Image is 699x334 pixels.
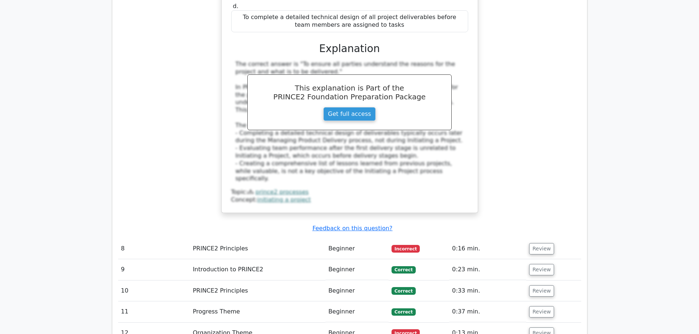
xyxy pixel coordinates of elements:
td: 0:16 min. [449,238,526,259]
a: Get full access [323,107,376,121]
td: 11 [118,301,190,322]
td: Introduction to PRINCE2 [190,259,325,280]
td: 0:23 min. [449,259,526,280]
button: Review [529,243,554,254]
td: Beginner [325,259,389,280]
a: initiating a project [257,196,311,203]
td: Beginner [325,238,389,259]
div: Concept: [231,196,468,204]
span: Correct [392,287,415,294]
td: Beginner [325,301,389,322]
span: d. [233,3,239,10]
td: Beginner [325,280,389,301]
a: prince2 processes [255,188,309,195]
span: Incorrect [392,245,420,252]
td: Progress Theme [190,301,325,322]
td: 9 [118,259,190,280]
a: Feedback on this question? [312,225,392,232]
span: Correct [392,266,415,274]
button: Review [529,306,554,318]
td: 10 [118,280,190,301]
td: 8 [118,238,190,259]
td: 0:37 min. [449,301,526,322]
h3: Explanation [236,43,464,55]
div: The correct answer is "To ensure all parties understand the reasons for the project and what is t... [236,60,464,183]
div: To complete a detailed technical design of all project deliverables before team members are assig... [231,10,468,32]
div: Topic: [231,188,468,196]
button: Review [529,264,554,275]
td: PRINCE2 Principles [190,280,325,301]
td: PRINCE2 Principles [190,238,325,259]
td: 0:33 min. [449,280,526,301]
button: Review [529,285,554,297]
span: Correct [392,308,415,316]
